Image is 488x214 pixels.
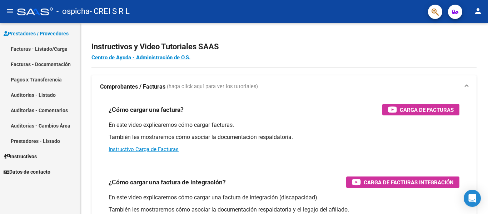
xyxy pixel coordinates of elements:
[91,54,190,61] a: Centro de Ayuda - Administración de O.S.
[109,133,459,141] p: También les mostraremos cómo asociar la documentación respaldatoria.
[364,178,454,187] span: Carga de Facturas Integración
[109,121,459,129] p: En este video explicaremos cómo cargar facturas.
[474,7,482,15] mat-icon: person
[56,4,90,19] span: - ospicha
[346,176,459,188] button: Carga de Facturas Integración
[100,83,165,91] strong: Comprobantes / Facturas
[4,168,50,176] span: Datos de contacto
[4,30,69,38] span: Prestadores / Proveedores
[400,105,454,114] span: Carga de Facturas
[90,4,130,19] span: - CREI S R L
[464,190,481,207] div: Open Intercom Messenger
[109,105,184,115] h3: ¿Cómo cargar una factura?
[382,104,459,115] button: Carga de Facturas
[91,75,477,98] mat-expansion-panel-header: Comprobantes / Facturas (haga click aquí para ver los tutoriales)
[109,177,226,187] h3: ¿Cómo cargar una factura de integración?
[109,146,179,153] a: Instructivo Carga de Facturas
[109,206,459,214] p: También les mostraremos cómo asociar la documentación respaldatoria y el legajo del afiliado.
[6,7,14,15] mat-icon: menu
[4,153,37,160] span: Instructivos
[109,194,459,201] p: En este video explicaremos cómo cargar una factura de integración (discapacidad).
[91,40,477,54] h2: Instructivos y Video Tutoriales SAAS
[167,83,258,91] span: (haga click aquí para ver los tutoriales)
